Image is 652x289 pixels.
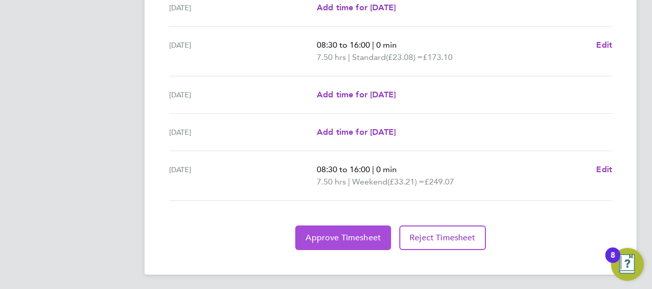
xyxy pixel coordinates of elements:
span: Standard [352,51,386,64]
span: Add time for [DATE] [317,127,396,137]
span: £249.07 [424,177,454,187]
div: [DATE] [169,163,317,188]
button: Reject Timesheet [399,225,486,250]
div: 8 [610,255,615,269]
span: | [372,164,374,174]
a: Edit [596,163,612,176]
span: 7.50 hrs [317,177,346,187]
span: Add time for [DATE] [317,3,396,12]
span: Reject Timesheet [410,233,476,243]
span: (£23.08) = [386,52,423,62]
span: Weekend [352,176,388,188]
button: Open Resource Center, 8 new notifications [611,248,644,281]
span: £173.10 [423,52,453,62]
span: (£33.21) = [388,177,424,187]
a: Edit [596,39,612,51]
span: 0 min [376,164,397,174]
a: Add time for [DATE] [317,126,396,138]
span: 08:30 to 16:00 [317,164,370,174]
div: [DATE] [169,89,317,101]
button: Approve Timesheet [295,225,391,250]
span: Add time for [DATE] [317,90,396,99]
div: [DATE] [169,39,317,64]
span: 08:30 to 16:00 [317,40,370,50]
span: Edit [596,40,612,50]
span: 0 min [376,40,397,50]
span: | [372,40,374,50]
span: Edit [596,164,612,174]
a: Add time for [DATE] [317,2,396,14]
div: [DATE] [169,2,317,14]
span: | [348,177,350,187]
span: | [348,52,350,62]
span: Approve Timesheet [305,233,381,243]
span: 7.50 hrs [317,52,346,62]
div: [DATE] [169,126,317,138]
a: Add time for [DATE] [317,89,396,101]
